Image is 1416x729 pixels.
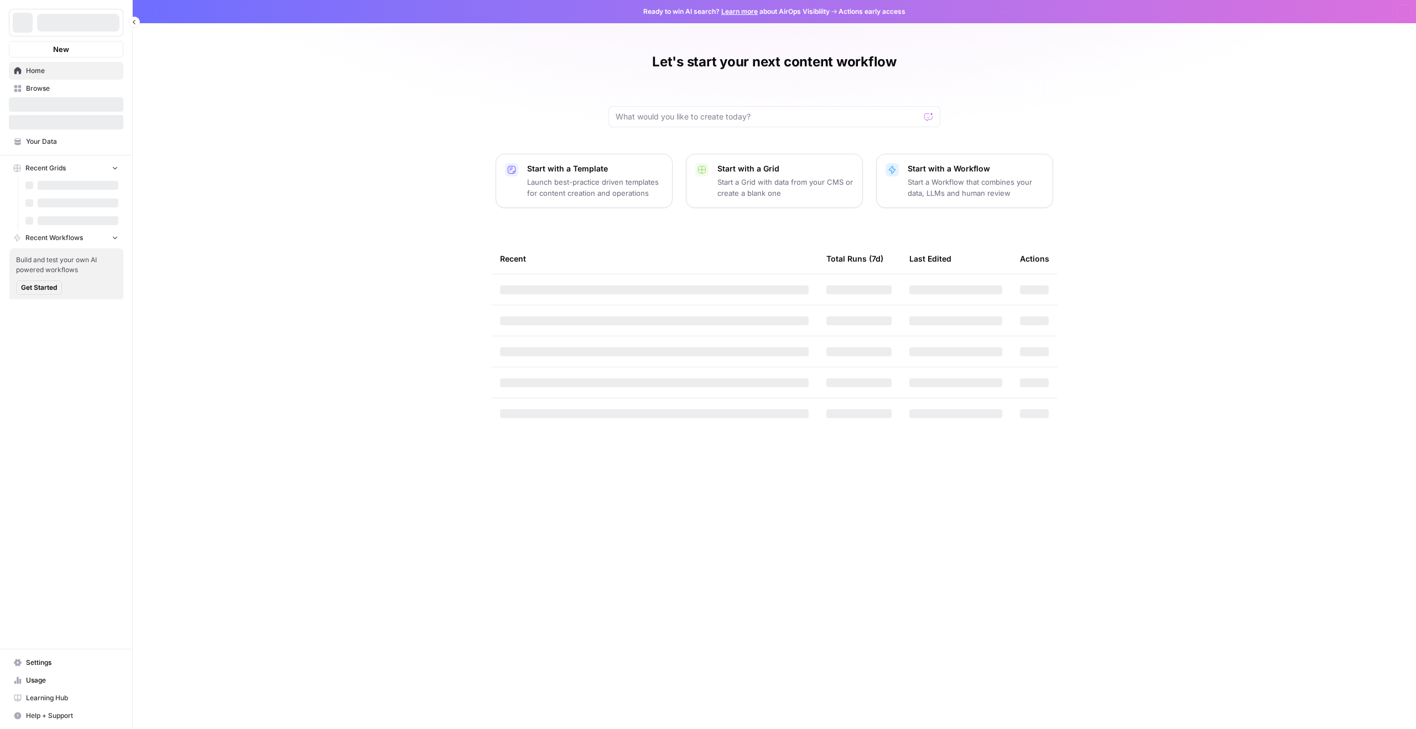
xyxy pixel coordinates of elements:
span: Home [26,66,118,76]
div: Actions [1020,243,1049,274]
p: Launch best-practice driven templates for content creation and operations [527,176,663,199]
span: Browse [26,84,118,93]
a: Learn more [721,7,758,15]
span: Help + Support [26,711,118,721]
a: Learning Hub [9,689,123,707]
a: Your Data [9,133,123,150]
div: Total Runs (7d) [826,243,883,274]
button: Recent Grids [9,160,123,176]
input: What would you like to create today? [616,111,920,122]
a: Usage [9,671,123,689]
span: Recent Grids [25,163,66,173]
a: Home [9,62,123,80]
span: Learning Hub [26,693,118,703]
span: Actions early access [839,7,905,17]
button: Start with a WorkflowStart a Workflow that combines your data, LLMs and human review [876,154,1053,208]
button: New [9,41,123,58]
p: Start a Grid with data from your CMS or create a blank one [717,176,853,199]
span: Settings [26,658,118,668]
p: Start with a Template [527,163,663,174]
span: Usage [26,675,118,685]
button: Recent Workflows [9,230,123,246]
span: Build and test your own AI powered workflows [16,255,117,275]
button: Get Started [16,280,62,295]
span: New [53,44,69,55]
p: Start with a Grid [717,163,853,174]
span: Ready to win AI search? about AirOps Visibility [643,7,830,17]
button: Start with a TemplateLaunch best-practice driven templates for content creation and operations [496,154,673,208]
button: Start with a GridStart a Grid with data from your CMS or create a blank one [686,154,863,208]
span: Get Started [21,283,57,293]
p: Start with a Workflow [908,163,1044,174]
div: Recent [500,243,809,274]
h1: Let's start your next content workflow [652,53,897,71]
a: Browse [9,80,123,97]
p: Start a Workflow that combines your data, LLMs and human review [908,176,1044,199]
span: Recent Workflows [25,233,83,243]
div: Last Edited [909,243,951,274]
span: Your Data [26,137,118,147]
button: Help + Support [9,707,123,725]
a: Settings [9,654,123,671]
